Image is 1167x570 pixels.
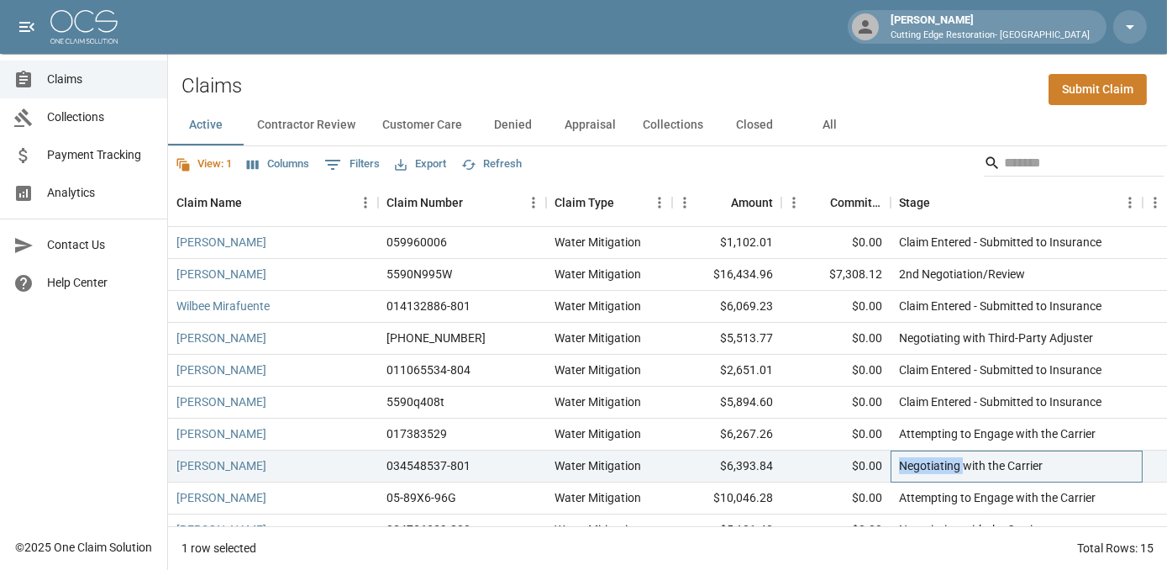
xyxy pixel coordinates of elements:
div: $0.00 [781,515,891,546]
div: $0.00 [781,387,891,419]
div: 1 row selected [181,540,256,557]
div: Search [984,150,1164,180]
div: Attempting to Engage with the Carrier [899,489,1096,506]
div: Water Mitigation [555,393,641,410]
button: Menu [781,190,807,215]
div: Claim Type [546,179,672,226]
a: [PERSON_NAME] [176,489,266,506]
span: Analytics [47,184,154,202]
div: dynamic tabs [168,105,1167,145]
button: Menu [672,190,697,215]
div: $0.00 [781,451,891,483]
div: $1,102.01 [672,227,781,259]
div: Water Mitigation [555,298,641,314]
button: Contractor Review [244,105,369,145]
div: Amount [731,179,773,226]
button: Export [391,151,450,177]
a: [PERSON_NAME] [176,425,266,442]
button: Sort [807,191,830,214]
div: Negotiating with the Carrier [899,457,1043,474]
button: Closed [717,105,792,145]
div: Claim Number [378,179,546,226]
div: Negotiating with Third-Party Adjuster [899,330,1093,346]
div: $16,434.96 [672,259,781,291]
div: $0.00 [781,483,891,515]
div: Claim Entered - Submitted to Insurance [899,393,1101,410]
button: Select columns [243,151,313,177]
div: © 2025 One Claim Solution [15,539,152,556]
div: $7,308.12 [781,259,891,291]
div: Water Mitigation [555,330,641,346]
div: Attempting to Engage with the Carrier [899,425,1096,442]
div: Claim Entered - Submitted to Insurance [899,362,1101,378]
div: $0.00 [781,291,891,323]
div: 034548537-801 [386,457,470,474]
img: ocs-logo-white-transparent.png [50,10,118,44]
a: [PERSON_NAME] [176,234,266,251]
div: [PERSON_NAME] [884,12,1096,42]
div: Stage [891,179,1143,226]
div: $0.00 [781,227,891,259]
button: Sort [930,191,954,214]
a: [PERSON_NAME] [176,330,266,346]
button: Refresh [457,151,526,177]
div: 01-009-276074 [386,330,486,346]
span: Payment Tracking [47,146,154,164]
div: Claim Number [386,179,463,226]
a: [PERSON_NAME] [176,521,266,538]
span: Contact Us [47,236,154,254]
div: Water Mitigation [555,266,641,282]
div: 05-89X6-96G [386,489,456,506]
div: $10,046.28 [672,483,781,515]
div: $5,894.60 [672,387,781,419]
div: $0.00 [781,419,891,451]
div: Claim Type [555,179,614,226]
div: Claim Name [176,179,242,226]
div: Claim Entered - Submitted to Insurance [899,298,1101,314]
div: Committed Amount [781,179,891,226]
div: $6,267.26 [672,419,781,451]
h2: Claims [181,74,242,98]
button: Sort [707,191,731,214]
div: $6,393.84 [672,451,781,483]
div: 5590q408t [386,393,444,410]
div: $0.00 [781,355,891,387]
div: $6,069.23 [672,291,781,323]
button: View: 1 [171,151,236,177]
div: Water Mitigation [555,521,641,538]
div: Amount [672,179,781,226]
div: Claim Entered - Submitted to Insurance [899,234,1101,251]
a: Submit Claim [1049,74,1147,105]
div: Water Mitigation [555,457,641,474]
button: open drawer [10,10,44,44]
div: $2,651.01 [672,355,781,387]
div: Stage [899,179,930,226]
div: 2nd Negotiation/Review [899,266,1025,282]
div: 059960006 [386,234,447,251]
div: $5,513.77 [672,323,781,355]
button: Collections [629,105,717,145]
button: Customer Care [369,105,476,145]
div: Water Mitigation [555,362,641,378]
button: Denied [476,105,551,145]
div: Water Mitigation [555,489,641,506]
span: Claims [47,71,154,88]
button: Active [168,105,244,145]
button: Show filters [320,151,384,178]
div: Water Mitigation [555,425,641,442]
div: 034736329-800 [386,521,470,538]
div: 5590N995W [386,266,452,282]
div: 011065534-804 [386,362,470,378]
button: Appraisal [551,105,629,145]
div: Committed Amount [830,179,882,226]
div: Negotiating with the Carrier [899,521,1043,538]
button: Sort [242,191,265,214]
a: [PERSON_NAME] [176,393,266,410]
a: [PERSON_NAME] [176,457,266,474]
button: Menu [1117,190,1143,215]
button: Menu [353,190,378,215]
button: Menu [647,190,672,215]
div: $0.00 [781,323,891,355]
button: Sort [463,191,486,214]
a: Wilbee Mirafuente [176,298,270,314]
